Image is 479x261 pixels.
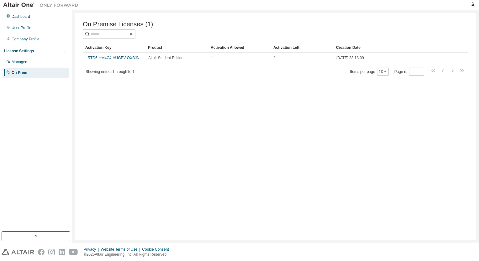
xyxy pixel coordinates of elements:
[148,43,206,53] div: Product
[12,14,30,19] div: Dashboard
[273,43,331,53] div: Activation Left
[148,55,183,60] span: Altair Student Edition
[84,252,173,257] p: © 2025 Altair Engineering, Inc. All Rights Reserved.
[12,25,31,30] div: User Profile
[350,68,389,76] span: Items per page
[86,69,134,74] span: Showing entries 1 through 1 of 1
[101,247,142,252] div: Website Terms of Use
[38,249,45,255] img: facebook.svg
[12,59,27,64] div: Managed
[12,37,39,42] div: Company Profile
[12,70,27,75] div: On Prem
[379,69,387,74] button: 10
[4,49,34,54] div: License Settings
[336,55,364,60] span: [DATE] 23:18:09
[83,21,153,28] span: On Premise Licenses (1)
[336,43,441,53] div: Creation Date
[59,249,65,255] img: linkedin.svg
[2,249,34,255] img: altair_logo.svg
[3,2,82,8] img: Altair One
[394,68,424,76] span: Page n.
[211,43,268,53] div: Activation Allowed
[84,247,101,252] div: Privacy
[86,56,139,60] a: LRTD6-HM4C4-AUGEV-OXBJN
[211,55,213,60] span: 1
[142,247,172,252] div: Cookie Consent
[69,249,78,255] img: youtube.svg
[85,43,143,53] div: Activation Key
[274,55,276,60] span: 1
[48,249,55,255] img: instagram.svg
